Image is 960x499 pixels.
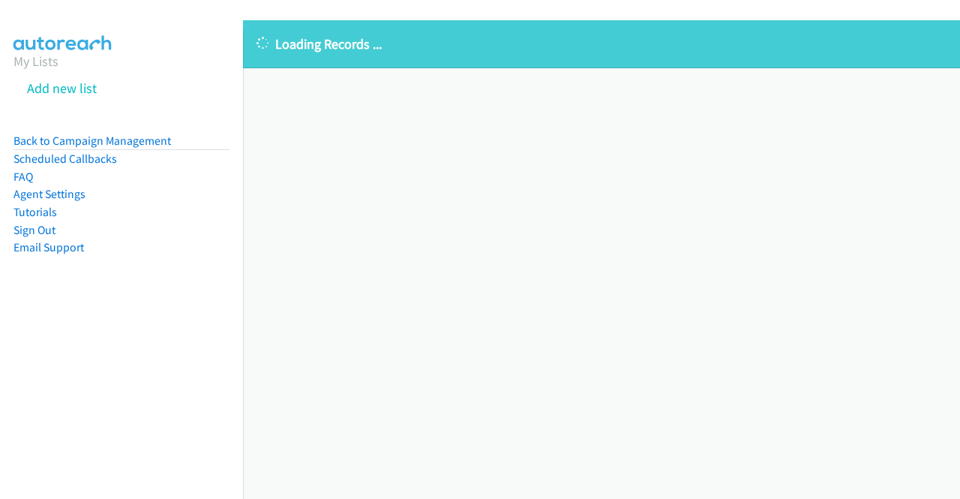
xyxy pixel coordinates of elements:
a: Agent Settings [13,187,85,201]
a: My Lists [13,53,58,70]
a: Email Support [13,240,84,254]
a: Back to Campaign Management [13,134,171,148]
a: Tutorials [13,205,57,219]
p: Loading Records ... [256,34,946,54]
a: FAQ [13,170,33,184]
a: Add new list [27,80,97,97]
a: Sign Out [13,223,55,237]
a: Scheduled Callbacks [13,152,117,166]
